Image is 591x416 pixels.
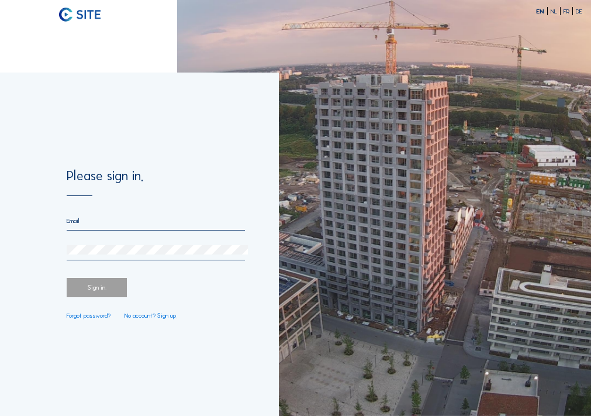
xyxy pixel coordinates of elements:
[67,170,245,196] div: Please sign in.
[67,216,245,225] input: Email
[67,278,127,297] div: Sign in.
[125,312,177,319] a: No account? Sign up.
[576,8,582,15] div: DE
[59,8,101,22] img: C-SITE logo
[551,8,561,15] div: NL
[67,312,110,319] a: Forgot password?
[564,8,573,15] div: FR
[536,8,548,15] div: EN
